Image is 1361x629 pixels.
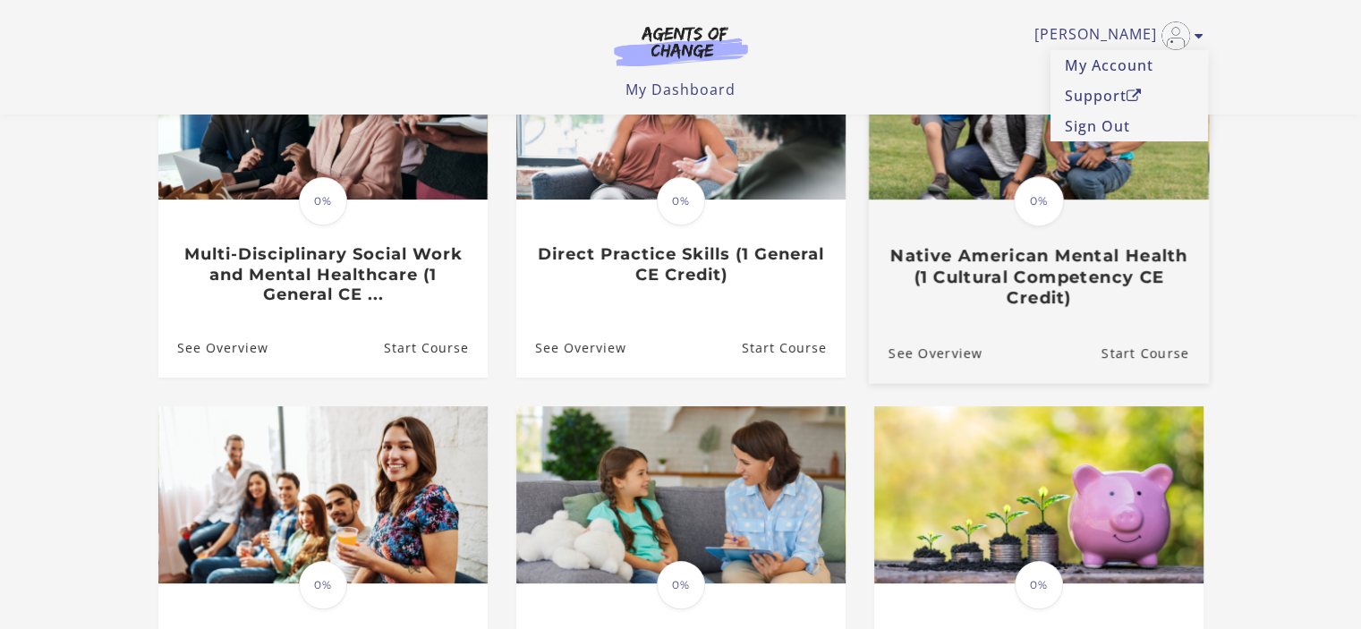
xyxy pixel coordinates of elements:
[741,319,845,378] a: Direct Practice Skills (1 General CE Credit): Resume Course
[1051,50,1208,81] a: My Account
[535,244,826,285] h3: Direct Practice Skills (1 General CE Credit)
[1101,323,1208,383] a: Native American Mental Health (1 Cultural Competency CE Credit): Resume Course
[1034,21,1195,50] a: Toggle menu
[516,319,626,378] a: Direct Practice Skills (1 General CE Credit): See Overview
[299,177,347,225] span: 0%
[158,319,268,378] a: Multi-Disciplinary Social Work and Mental Healthcare (1 General CE ...: See Overview
[657,561,705,609] span: 0%
[1014,176,1064,226] span: 0%
[299,561,347,609] span: 0%
[1051,81,1208,111] a: SupportOpen in a new window
[868,323,982,383] a: Native American Mental Health (1 Cultural Competency CE Credit): See Overview
[1015,561,1063,609] span: 0%
[595,25,767,66] img: Agents of Change Logo
[177,244,468,305] h3: Multi-Disciplinary Social Work and Mental Healthcare (1 General CE ...
[888,246,1188,309] h3: Native American Mental Health (1 Cultural Competency CE Credit)
[625,80,736,99] a: My Dashboard
[657,177,705,225] span: 0%
[1051,111,1208,141] a: Sign Out
[383,319,487,378] a: Multi-Disciplinary Social Work and Mental Healthcare (1 General CE ...: Resume Course
[1127,89,1142,103] i: Open in a new window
